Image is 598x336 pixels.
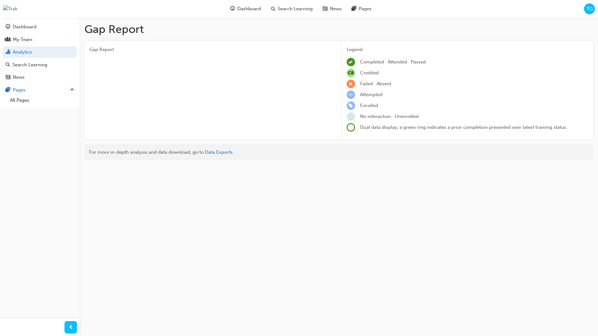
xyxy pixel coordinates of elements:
div: For more in-depth analysis and data download, go to [89,149,588,156]
span: Credited [360,70,379,76]
button: Pages [2,84,77,96]
a: news-iconNews [318,2,347,15]
span: Gap Report [89,46,331,53]
span: people-icon [6,37,10,43]
span: Pages [359,5,372,12]
span: learningRecordVerb_FAIL-icon [347,80,355,88]
span: guage-icon [6,24,10,30]
button: DashboardMy TeamAnalyticsSearch LearningNews [2,20,77,84]
a: My Team [2,34,77,45]
div: Dashboard [13,23,36,30]
a: Search Learning [2,59,77,71]
div: News [13,74,25,81]
span: up-icon [70,86,74,94]
span: Completed · Attended · Passed [360,59,426,65]
span: learningRecordVerb_NONE-icon [347,112,355,121]
span: Dual data display; a green ring indicates a prior completion presented over latest training status. [360,124,567,130]
span: TG [586,5,593,12]
span: Search Learning [278,5,313,12]
span: null-icon [347,69,355,77]
a: Data Exports [205,149,233,155]
span: learningRecordVerb_ENROLL-icon [347,101,355,110]
div: My Team [13,36,32,43]
a: News [2,72,77,83]
a: Analytics [2,46,77,58]
a: Dashboard [2,21,77,33]
div: Search Learning [12,61,47,68]
span: Failed · Absent [360,81,391,86]
span: Dashboard [237,5,261,12]
span: learningRecordVerb_ATTEMPT-icon [347,91,355,99]
a: All Pages [7,96,77,105]
span: Attempted [360,92,382,97]
span: search-icon [6,62,10,68]
a: search-iconSearch Learning [266,2,318,15]
button: TG [584,3,595,14]
span: Enrolled [360,103,378,108]
span: prev-icon [69,324,73,331]
span: pages-icon [352,5,356,13]
span: News [330,5,342,12]
span: guage-icon [230,5,235,13]
span: news-icon [323,5,327,13]
div: Legend [347,46,588,53]
h1: Gap Report [84,22,593,36]
span: No interaction · Unenrolled [360,114,419,119]
span: news-icon [6,75,10,80]
div: Pages [13,86,26,94]
a: guage-iconDashboard [225,2,266,15]
span: pages-icon [6,87,10,93]
span: learningRecordVerb_COMPLETE-icon [347,58,355,66]
span: search-icon [271,5,275,13]
span: chart-icon [6,49,10,55]
img: Trak [3,5,17,12]
a: pages-iconPages [347,2,377,15]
